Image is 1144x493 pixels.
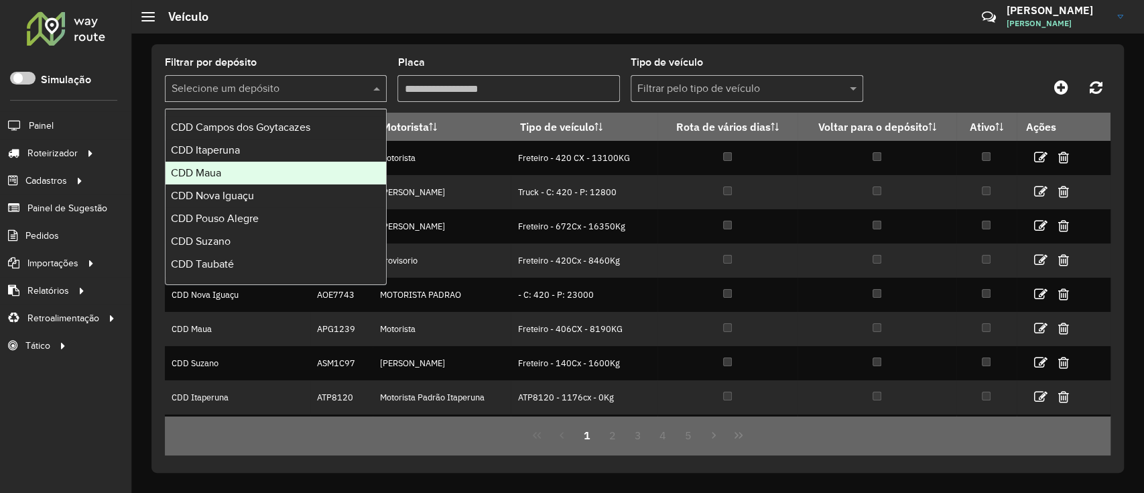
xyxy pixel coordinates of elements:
[310,415,373,449] td: ATU6C73
[676,423,701,448] button: 5
[1034,251,1047,269] a: Editar
[41,72,91,88] label: Simulação
[373,278,511,312] td: MOTORISTA PADRAO
[155,9,208,24] h2: Veículo
[27,201,107,215] span: Painel de Sugestão
[974,3,1003,32] a: Contato Rápido
[511,209,657,243] td: Freteiro - 672Cx - 16350Kg
[171,190,254,201] span: CDD Nova Iguaçu
[798,113,956,141] th: Voltar para o depósito
[1058,319,1069,337] a: Excluir
[397,54,424,70] label: Placa
[27,311,99,325] span: Retroalimentação
[27,256,78,270] span: Importações
[1058,217,1069,235] a: Excluir
[27,284,69,298] span: Relatórios
[574,423,600,448] button: 1
[171,235,231,247] span: CDD Suzano
[165,415,310,449] td: CDD Suzano
[171,121,310,133] span: CDD Campos dos Goytacazes
[25,174,67,188] span: Cadastros
[25,229,59,243] span: Pedidos
[373,415,511,449] td: [PERSON_NAME]
[511,346,657,380] td: Freteiro - 140Cx - 1600Kg
[373,312,511,346] td: Motorista
[511,312,657,346] td: Freteiro - 406CX - 8190KG
[310,346,373,380] td: ASM1C97
[511,175,657,209] td: Truck - C: 420 - P: 12800
[1034,217,1047,235] a: Editar
[165,346,310,380] td: CDD Suzano
[373,141,511,175] td: Motorista
[1034,388,1047,406] a: Editar
[1034,285,1047,303] a: Editar
[171,258,234,270] span: CDD Taubaté
[1017,113,1097,141] th: Ações
[511,380,657,415] td: ATP8120 - 1176cx - 0Kg
[631,54,703,70] label: Tipo de veículo
[165,380,310,415] td: CDD Itaperuna
[165,312,310,346] td: CDD Maua
[1058,148,1069,166] a: Excluir
[29,119,54,133] span: Painel
[1034,148,1047,166] a: Editar
[511,141,657,175] td: Freteiro - 420 CX - 13100KG
[25,339,50,353] span: Tático
[1007,17,1107,30] span: [PERSON_NAME]
[1058,182,1069,201] a: Excluir
[657,113,798,141] th: Rota de vários dias
[310,278,373,312] td: AOE7743
[171,144,240,156] span: CDD Itaperuna
[726,423,751,448] button: Last Page
[511,243,657,278] td: Freteiro - 420Cx - 8460Kg
[1034,353,1047,372] a: Editar
[511,113,657,141] th: Tipo de veículo
[165,54,257,70] label: Filtrar por depósito
[165,109,387,285] ng-dropdown-panel: Options list
[373,175,511,209] td: [PERSON_NAME]
[956,113,1017,141] th: Ativo
[27,146,78,160] span: Roteirizador
[1034,319,1047,337] a: Editar
[511,415,657,449] td: Freteiro - 70Cx - 620Kg
[625,423,651,448] button: 3
[1034,182,1047,201] a: Editar
[511,278,657,312] td: - C: 420 - P: 23000
[310,380,373,415] td: ATP8120
[373,346,511,380] td: [PERSON_NAME]
[165,278,310,312] td: CDD Nova Iguaçu
[600,423,625,448] button: 2
[701,423,726,448] button: Next Page
[373,209,511,243] td: [PERSON_NAME]
[171,213,259,224] span: CDD Pouso Alegre
[1058,285,1069,303] a: Excluir
[171,167,221,178] span: CDD Maua
[373,243,511,278] td: provisorio
[1058,388,1069,406] a: Excluir
[310,312,373,346] td: APG1239
[650,423,676,448] button: 4
[373,113,511,141] th: Motorista
[1058,353,1069,372] a: Excluir
[373,380,511,415] td: Motorista Padrão Itaperuna
[1058,251,1069,269] a: Excluir
[1007,4,1107,17] h3: [PERSON_NAME]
